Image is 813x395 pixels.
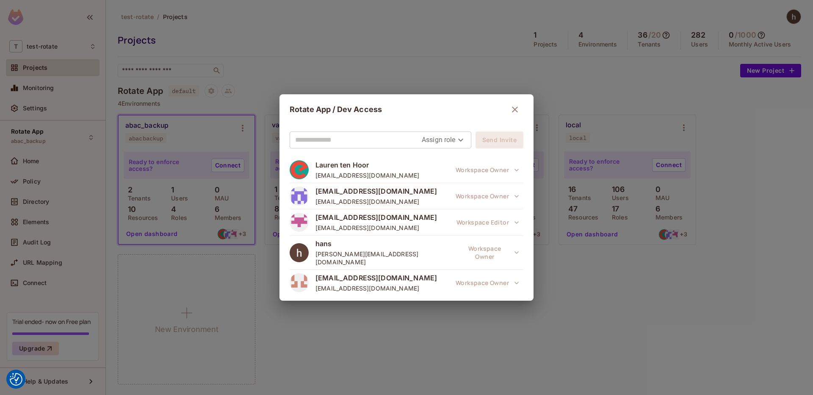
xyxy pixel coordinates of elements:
[451,162,523,178] button: Workspace Owner
[451,274,523,291] span: This role was granted at the workspace level
[315,197,437,206] span: [EMAIL_ADDRESS][DOMAIN_NAME]
[290,243,309,262] img: ACg8ocJ2DVT2rfpPOtVy5z31_eswwp5vjqy3ipHCqeAbzp0ryLQAmA=s96-c
[315,273,437,283] span: [EMAIL_ADDRESS][DOMAIN_NAME]
[476,132,523,148] button: Send Invite
[451,188,523,205] span: This role was granted at the workspace level
[315,250,456,266] span: [PERSON_NAME][EMAIL_ADDRESS][DOMAIN_NAME]
[451,274,523,291] button: Workspace Owner
[290,160,309,179] img: ACg8ocJHYq--MZPMQW-fnCmeZNufnjUSY8-gQX8D4KbJlE7Nn7VT_Dw=s96-c
[451,162,523,178] span: This role was granted at the workspace level
[452,214,523,231] button: Workspace Editor
[10,373,22,386] button: Consent Preferences
[315,224,437,232] span: [EMAIL_ADDRESS][DOMAIN_NAME]
[422,133,466,147] div: Assign role
[315,239,456,248] span: hans
[315,213,437,222] span: [EMAIL_ADDRESS][DOMAIN_NAME]
[10,373,22,386] img: Revisit consent button
[456,244,523,261] button: Workspace Owner
[456,244,523,261] span: This role was granted at the workspace level
[452,214,523,231] span: This role was granted at the workspace level
[290,101,523,118] div: Rotate App / Dev Access
[315,284,437,292] span: [EMAIL_ADDRESS][DOMAIN_NAME]
[290,213,309,232] img: 174303783
[290,273,309,292] img: 191815207
[315,160,419,170] span: Lauren ten Hoor
[290,187,309,206] img: 170305909
[315,171,419,179] span: [EMAIL_ADDRESS][DOMAIN_NAME]
[315,187,437,196] span: [EMAIL_ADDRESS][DOMAIN_NAME]
[451,188,523,205] button: Workspace Owner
